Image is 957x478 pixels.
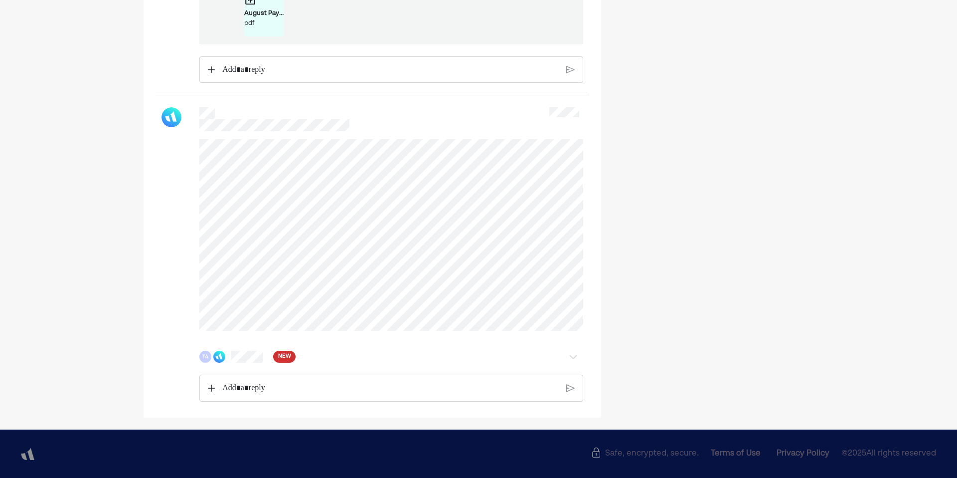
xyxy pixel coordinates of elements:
div: Rich Text Editor. Editing area: main [217,57,564,83]
div: pdf [244,18,284,28]
div: Rich Text Editor. Editing area: main [217,375,564,401]
div: Safe, encrypted, secure. [591,448,699,457]
div: Privacy Policy [777,448,829,460]
span: © 2025 All rights reserved [841,448,936,460]
span: NEW [278,352,291,362]
div: August Pay stub.pdf [244,8,284,18]
div: TA [199,351,211,363]
div: Terms of Use [711,448,761,460]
